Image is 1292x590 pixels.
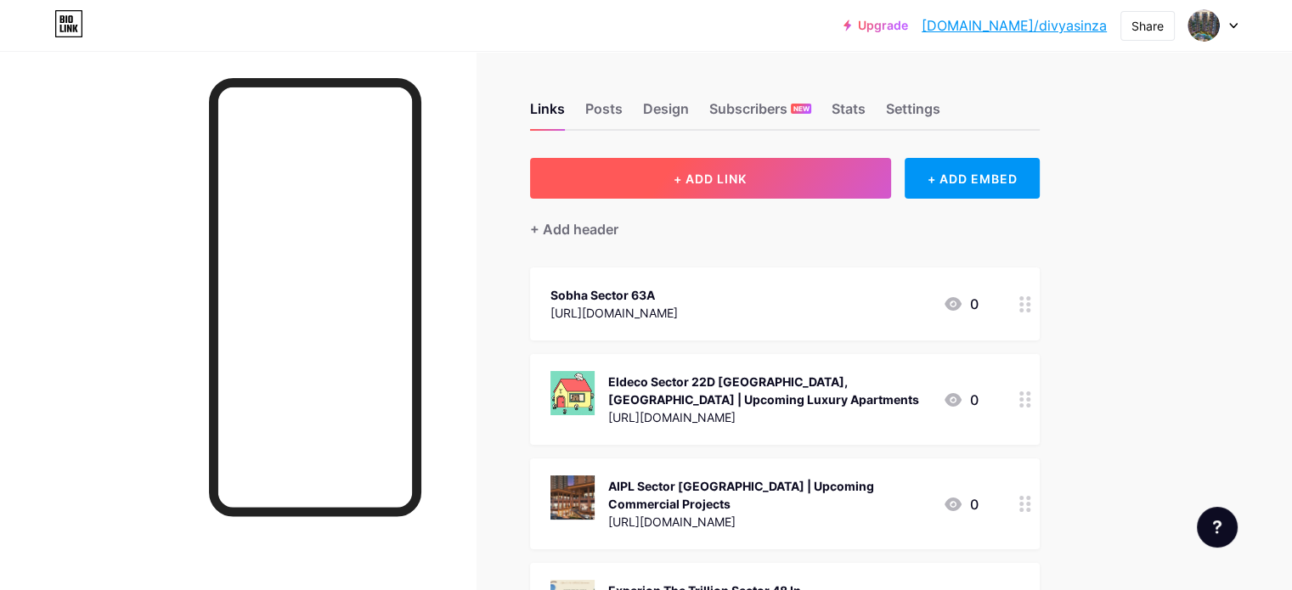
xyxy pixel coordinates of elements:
div: Links [530,98,565,129]
span: NEW [793,104,810,114]
div: [URL][DOMAIN_NAME] [608,408,929,426]
div: Sobha Sector 63A [550,286,678,304]
div: [URL][DOMAIN_NAME] [550,304,678,322]
div: Eldeco Sector 22D [GEOGRAPHIC_DATA], [GEOGRAPHIC_DATA] | Upcoming Luxury Apartments [608,373,929,408]
div: 0 [943,494,979,514]
span: + ADD LINK [674,171,747,186]
div: 0 [943,390,979,410]
img: Divya Singh [1188,9,1220,42]
div: AIPL Sector [GEOGRAPHIC_DATA] | Upcoming Commercial Projects [608,477,929,513]
button: + ADD LINK [530,158,891,199]
div: 0 [943,294,979,314]
div: + ADD EMBED [905,158,1040,199]
div: Settings [886,98,940,129]
img: Eldeco Sector 22D Yamuna Expressway, Greater Noida | Upcoming Luxury Apartments [550,371,595,415]
a: [DOMAIN_NAME]/divyasinza [922,15,1107,36]
a: Upgrade [843,19,908,32]
div: [URL][DOMAIN_NAME] [608,513,929,531]
div: Posts [585,98,623,129]
div: Design [643,98,689,129]
img: AIPL Sector 103 Dwarka Expressway Gurgaon | Upcoming Commercial Projects [550,475,595,520]
div: Subscribers [709,98,811,129]
div: Stats [832,98,866,129]
div: + Add header [530,219,618,239]
div: Share [1131,17,1164,35]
